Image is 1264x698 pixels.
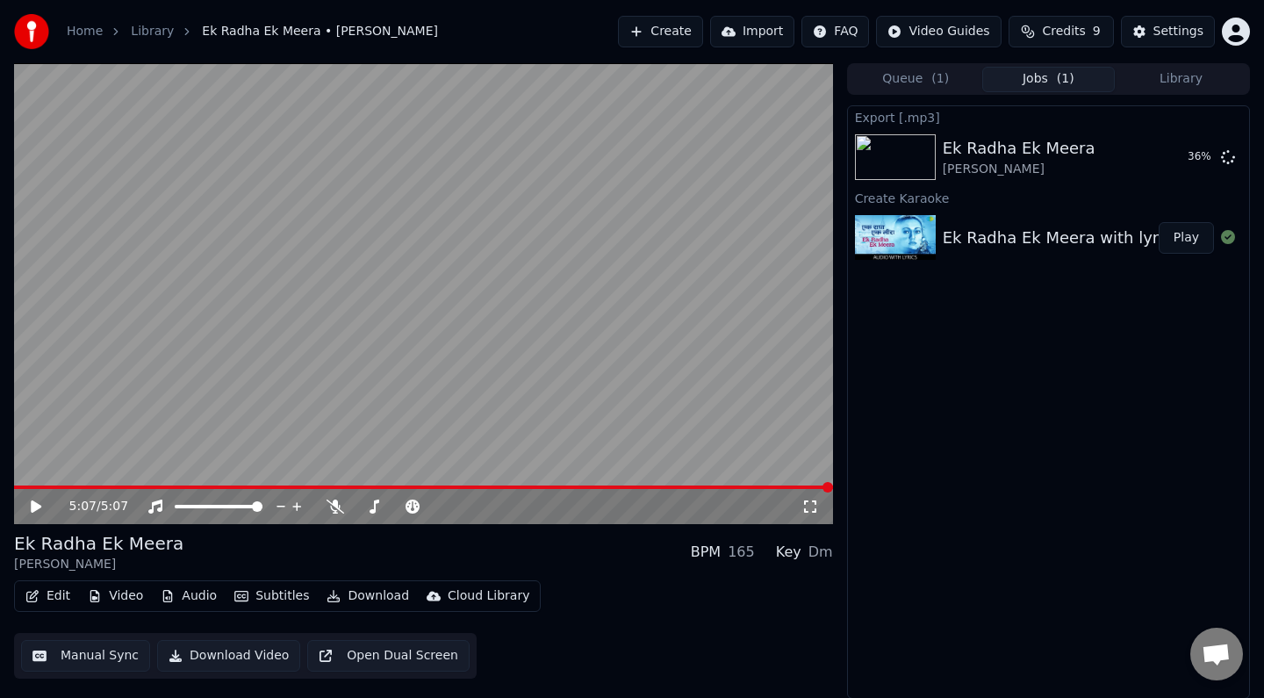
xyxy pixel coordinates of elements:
span: Ek Radha Ek Meera • [PERSON_NAME] [202,23,438,40]
button: Play [1159,222,1214,254]
a: Library [131,23,174,40]
a: Home [67,23,103,40]
div: [PERSON_NAME] [14,556,183,573]
div: Settings [1153,23,1203,40]
div: Dm [808,542,833,563]
span: Credits [1042,23,1085,40]
div: Ek Radha Ek Meera [943,136,1095,161]
button: Subtitles [227,584,316,608]
span: ( 1 ) [931,70,949,88]
div: 36 % [1188,150,1214,164]
div: / [69,498,111,515]
button: Edit [18,584,77,608]
button: Video Guides [876,16,1001,47]
button: Credits9 [1009,16,1114,47]
nav: breadcrumb [67,23,438,40]
button: Import [710,16,794,47]
button: Open Dual Screen [307,640,470,672]
div: BPM [691,542,721,563]
button: Video [81,584,150,608]
button: Library [1115,67,1247,92]
span: 9 [1093,23,1101,40]
button: Jobs [982,67,1115,92]
div: Key [776,542,801,563]
img: youka [14,14,49,49]
button: Settings [1121,16,1215,47]
button: Queue [850,67,982,92]
span: 5:07 [69,498,97,515]
button: FAQ [801,16,869,47]
div: Cloud Library [448,587,529,605]
button: Download Video [157,640,300,672]
button: Create [618,16,703,47]
span: ( 1 ) [1057,70,1074,88]
div: 165 [728,542,755,563]
div: Ek Radha Ek Meera [14,531,183,556]
span: 5:07 [101,498,128,515]
a: Open chat [1190,628,1243,680]
div: [PERSON_NAME] [943,161,1095,178]
button: Audio [154,584,224,608]
div: Create Karaoke [848,187,1249,208]
div: Export [.mp3] [848,106,1249,127]
button: Download [320,584,416,608]
button: Manual Sync [21,640,150,672]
